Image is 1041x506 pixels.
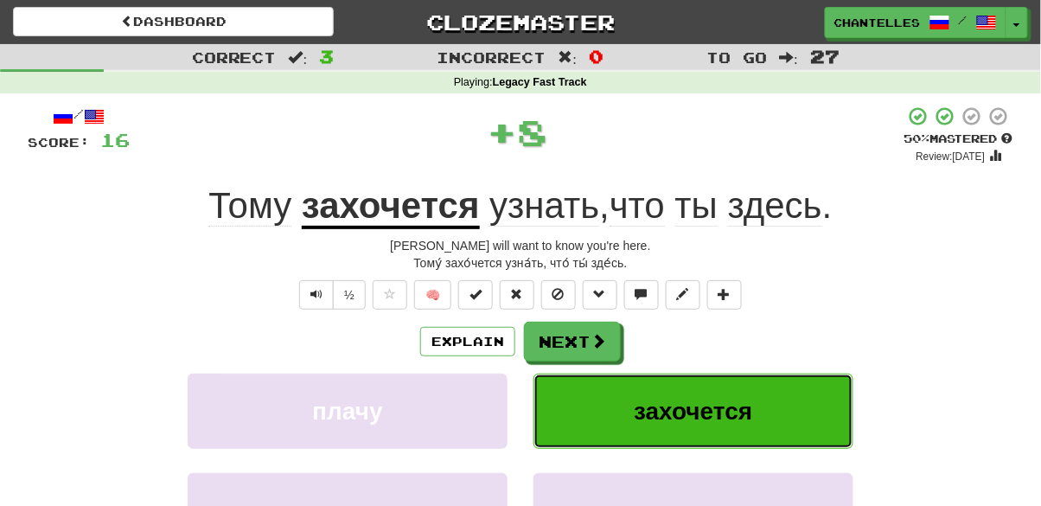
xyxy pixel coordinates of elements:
[916,151,986,163] small: Review: [DATE]
[373,280,407,310] button: Favorite sentence (alt+f)
[302,185,480,229] u: захочется
[517,110,547,153] span: 8
[780,50,799,65] span: :
[541,280,576,310] button: Ignore sentence (alt+i)
[904,131,1013,147] div: Mastered
[559,50,578,65] span: :
[493,76,587,88] strong: Legacy Fast Track
[437,48,546,66] span: Incorrect
[834,15,921,30] span: chantelles
[666,280,700,310] button: Edit sentence (alt+d)
[500,280,534,310] button: Reset to 0% Mastered (alt+r)
[624,280,659,310] button: Discuss sentence (alt+u)
[728,185,822,227] span: здесь
[100,129,130,151] span: 16
[825,7,1006,38] a: chantelles /
[333,280,366,310] button: ½
[707,280,742,310] button: Add to collection (alt+a)
[188,374,508,449] button: плачу
[489,185,599,227] span: узнать
[420,327,515,356] button: Explain
[634,398,752,425] span: захочется
[707,48,768,66] span: To go
[28,106,130,127] div: /
[289,50,308,65] span: :
[458,280,493,310] button: Set this sentence to 100% Mastered (alt+m)
[360,7,680,37] a: Clozemaster
[192,48,277,66] span: Correct
[675,185,718,227] span: ты
[810,46,840,67] span: 27
[299,280,334,310] button: Play sentence audio (ctl+space)
[28,254,1013,272] div: Тому́ захо́чется узна́ть, что́ ты́ зде́сь.
[524,322,621,362] button: Next
[904,131,930,145] span: 50 %
[583,280,617,310] button: Grammar (alt+g)
[589,46,604,67] span: 0
[319,46,334,67] span: 3
[296,280,366,310] div: Text-to-speech controls
[208,185,291,227] span: Тому
[28,135,90,150] span: Score:
[610,185,665,227] span: что
[28,237,1013,254] div: [PERSON_NAME] will want to know you're here.
[414,280,451,310] button: 🧠
[959,14,968,26] span: /
[312,398,382,425] span: плачу
[533,374,853,449] button: захочется
[487,106,517,157] span: +
[480,185,833,227] span: , .
[13,7,334,36] a: Dashboard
